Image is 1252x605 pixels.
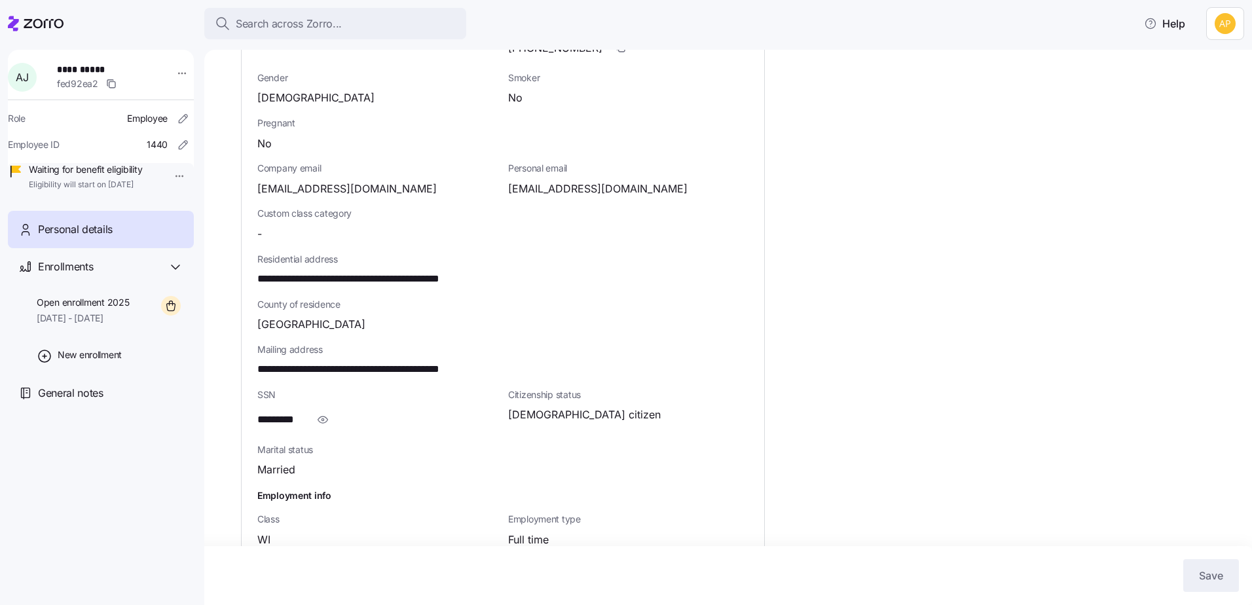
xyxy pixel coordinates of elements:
span: Pregnant [257,117,748,130]
span: County of residence [257,298,748,311]
span: Save [1199,568,1223,583]
span: [DATE] - [DATE] [37,312,129,325]
span: Help [1144,16,1185,31]
img: 0cde023fa4344edf39c6fb2771ee5dcf [1215,13,1236,34]
span: Gender [257,71,498,84]
span: Eligibility will start on [DATE] [29,179,142,191]
button: Search across Zorro... [204,8,466,39]
span: Personal details [38,221,113,238]
span: Employee ID [8,138,60,151]
span: Employee [127,112,168,125]
span: 1440 [147,138,168,151]
span: Employment type [508,513,748,526]
span: Smoker [508,71,748,84]
span: WI [257,532,270,548]
button: Help [1133,10,1196,37]
span: Citizenship status [508,388,748,401]
span: [DEMOGRAPHIC_DATA] citizen [508,407,661,423]
span: Full time [508,532,549,548]
span: No [508,90,523,106]
span: Role [8,112,26,125]
span: Married [257,462,295,478]
span: A J [16,72,28,82]
span: Open enrollment 2025 [37,296,129,309]
span: New enrollment [58,348,122,361]
span: [EMAIL_ADDRESS][DOMAIN_NAME] [257,181,437,197]
span: [GEOGRAPHIC_DATA] [257,316,365,333]
span: [EMAIL_ADDRESS][DOMAIN_NAME] [508,181,688,197]
span: fed92ea2 [57,77,98,90]
span: Class [257,513,498,526]
span: Enrollments [38,259,93,275]
span: Company email [257,162,498,175]
button: Save [1183,559,1239,592]
span: - [257,226,262,242]
span: Mailing address [257,343,748,356]
span: No [257,136,272,152]
span: Waiting for benefit eligibility [29,163,142,176]
span: Personal email [508,162,748,175]
span: Custom class category [257,207,498,220]
span: Residential address [257,253,748,266]
span: Marital status [257,443,498,456]
span: Search across Zorro... [236,16,342,32]
h1: Employment info [257,488,748,502]
span: General notes [38,385,103,401]
span: [DEMOGRAPHIC_DATA] [257,90,375,106]
span: SSN [257,388,498,401]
